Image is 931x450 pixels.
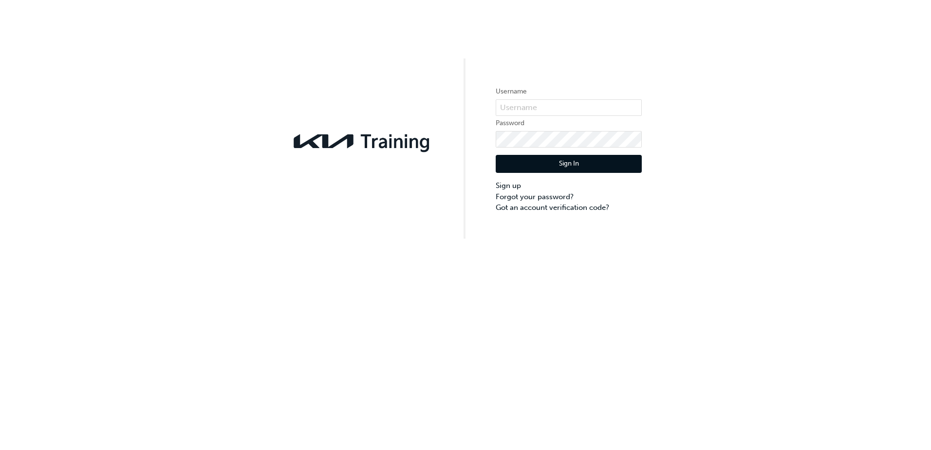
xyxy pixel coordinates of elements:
img: kia-training [289,128,435,154]
a: Got an account verification code? [496,202,642,213]
label: Password [496,117,642,129]
button: Sign In [496,155,642,173]
input: Username [496,99,642,116]
a: Sign up [496,180,642,191]
a: Forgot your password? [496,191,642,203]
label: Username [496,86,642,97]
